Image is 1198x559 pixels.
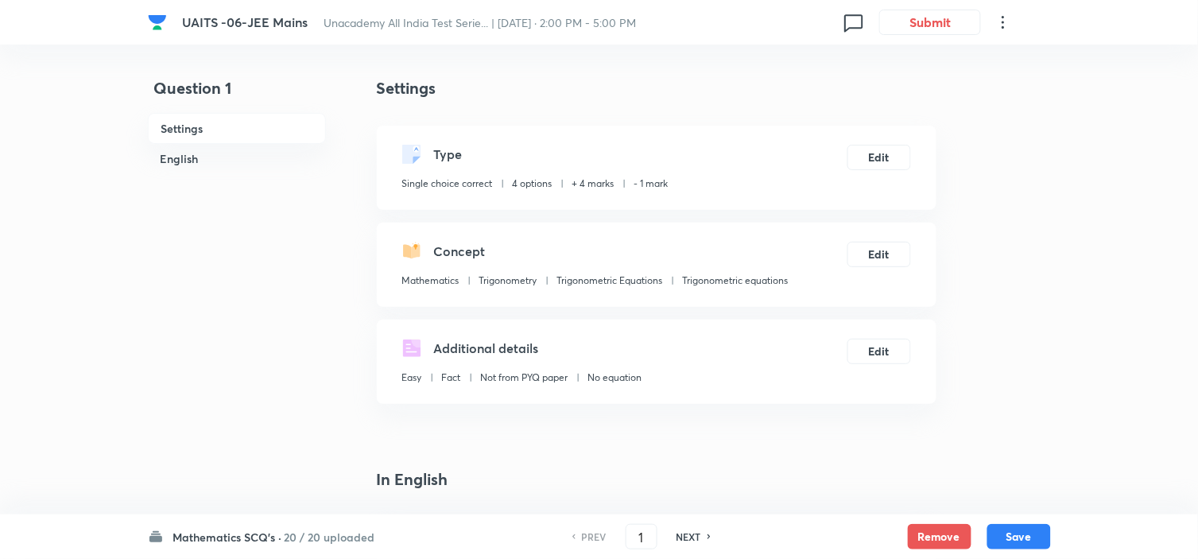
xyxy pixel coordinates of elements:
[557,274,663,288] p: Trigonometric Equations
[434,145,463,164] h5: Type
[182,14,308,30] span: UAITS -06-JEE Mains
[847,242,911,267] button: Edit
[634,177,669,191] p: - 1 mark
[479,274,537,288] p: Trigonometry
[847,339,911,364] button: Edit
[148,13,170,32] a: Company Logo
[582,530,607,544] h6: PREV
[908,524,971,549] button: Remove
[402,145,421,164] img: questionType.svg
[481,371,568,385] p: Not from PYQ paper
[588,371,642,385] p: No equation
[987,524,1051,549] button: Save
[377,76,936,100] h4: Settings
[148,76,326,113] h4: Question 1
[402,177,493,191] p: Single choice correct
[442,371,461,385] p: Fact
[683,274,789,288] p: Trigonometric equations
[148,113,326,144] h6: Settings
[377,468,936,491] h4: In English
[324,15,636,30] span: Unacademy All India Test Serie... | [DATE] · 2:00 PM - 5:00 PM
[677,530,701,544] h6: NEXT
[847,145,911,170] button: Edit
[173,529,282,545] h6: Mathematics SCQ's ·
[513,177,552,191] p: 4 options
[572,177,615,191] p: + 4 marks
[879,10,981,35] button: Submit
[402,242,421,261] img: questionConcept.svg
[402,339,421,358] img: questionDetails.svg
[434,339,539,358] h5: Additional details
[402,371,422,385] p: Easy
[434,242,486,261] h5: Concept
[285,529,375,545] h6: 20 / 20 uploaded
[148,144,326,173] h6: English
[402,274,459,288] p: Mathematics
[148,13,167,32] img: Company Logo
